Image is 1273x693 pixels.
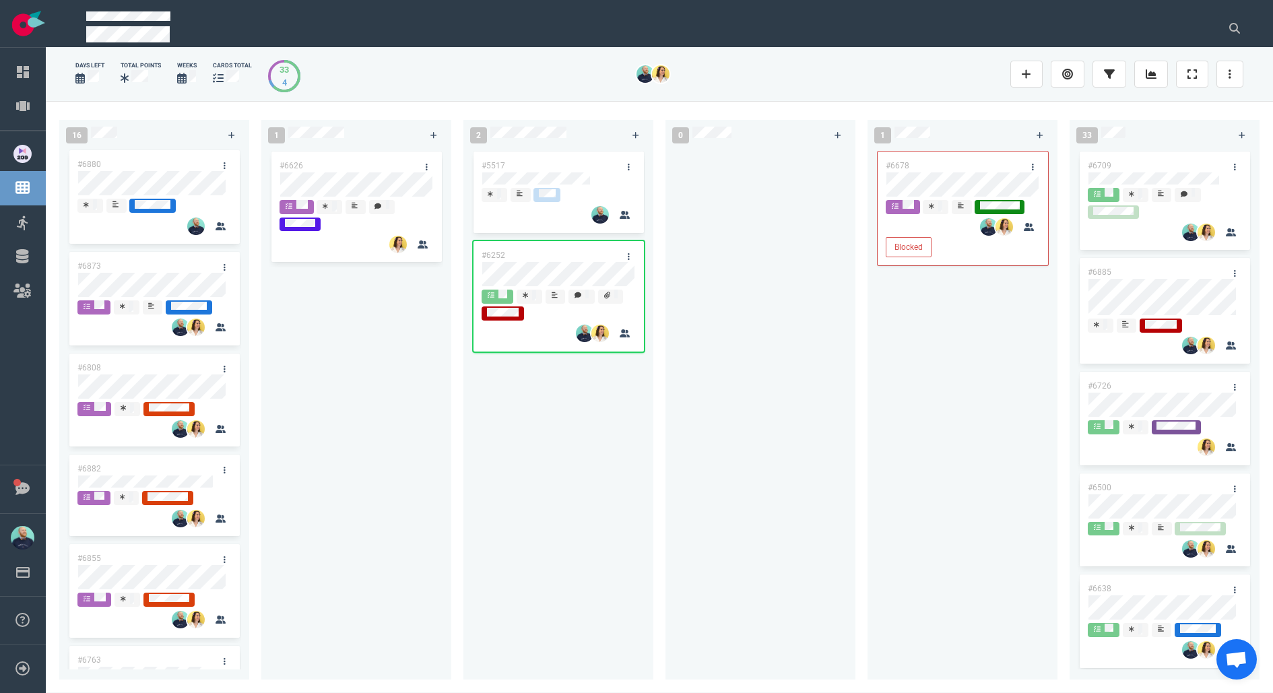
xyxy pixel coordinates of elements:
[1198,540,1215,558] img: 26
[187,420,205,438] img: 26
[482,161,505,170] a: #5517
[1198,337,1215,354] img: 26
[77,655,101,665] a: #6763
[874,127,891,143] span: 1
[591,206,609,224] img: 26
[1182,540,1200,558] img: 26
[591,325,609,342] img: 26
[280,63,289,76] div: 33
[1182,641,1200,659] img: 26
[1088,381,1111,391] a: #6726
[636,65,654,83] img: 26
[1198,641,1215,659] img: 26
[172,319,189,336] img: 26
[1088,161,1111,170] a: #6709
[470,127,487,143] span: 2
[77,160,101,169] a: #6880
[77,464,101,473] a: #6882
[886,237,932,257] button: Blocked
[1076,127,1098,143] span: 33
[995,218,1013,236] img: 26
[66,127,88,143] span: 16
[172,420,189,438] img: 26
[77,261,101,271] a: #6873
[652,65,670,83] img: 26
[1088,483,1111,492] a: #6500
[177,61,197,70] div: Weeks
[576,325,593,342] img: 26
[172,510,189,527] img: 26
[389,236,407,253] img: 26
[482,251,505,260] a: #6252
[1182,224,1200,241] img: 26
[187,319,205,336] img: 26
[77,363,101,372] a: #6808
[280,76,289,89] div: 4
[1216,639,1257,680] div: Ouvrir le chat
[280,161,303,170] a: #6626
[187,218,205,235] img: 26
[1198,438,1215,456] img: 26
[187,611,205,628] img: 26
[980,218,998,236] img: 26
[886,161,909,170] a: #6678
[121,61,161,70] div: Total Points
[75,61,104,70] div: days left
[268,127,285,143] span: 1
[213,61,252,70] div: cards total
[1182,337,1200,354] img: 26
[187,510,205,527] img: 26
[1088,584,1111,593] a: #6638
[77,554,101,563] a: #6855
[172,611,189,628] img: 26
[1088,267,1111,277] a: #6885
[1198,224,1215,241] img: 26
[672,127,689,143] span: 0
